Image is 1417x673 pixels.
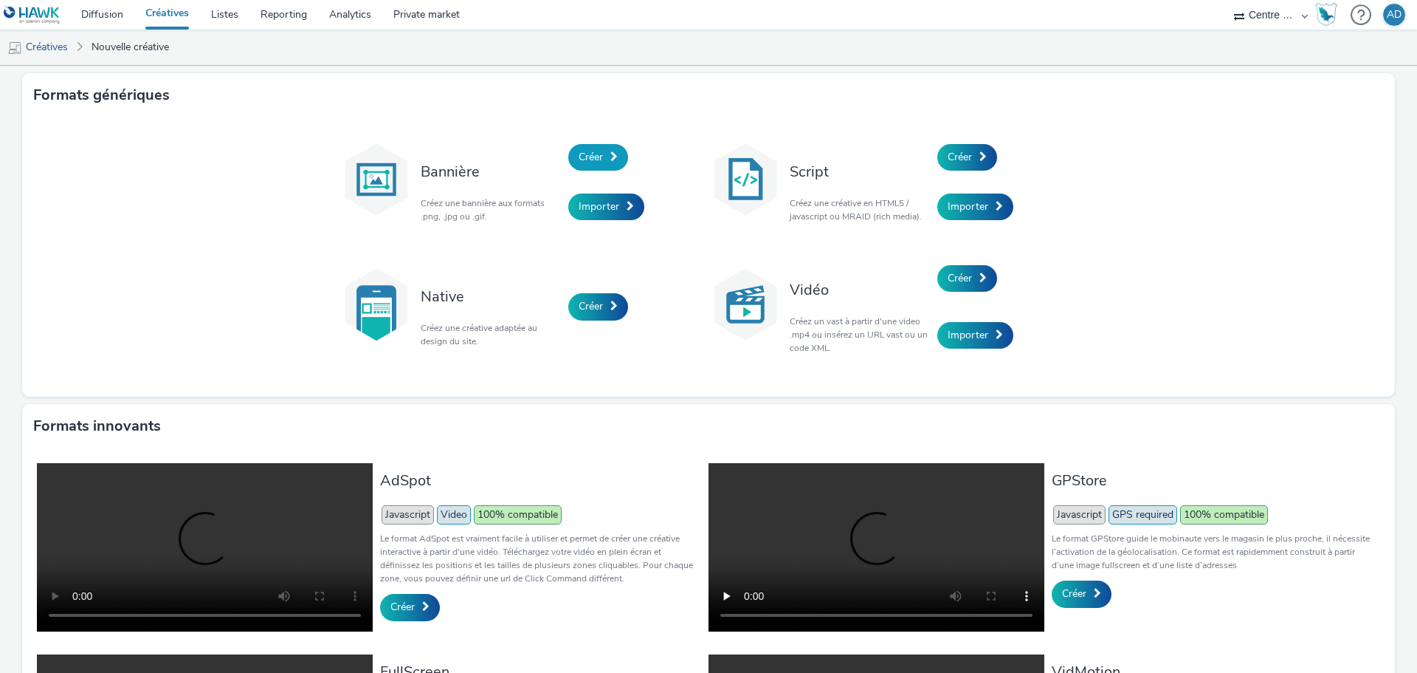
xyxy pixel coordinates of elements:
[390,600,415,614] span: Créer
[421,287,561,307] h3: Native
[1387,4,1402,26] div: AD
[568,194,644,220] a: Importer
[948,328,988,342] span: Importer
[382,505,434,525] span: Javascript
[790,315,930,355] p: Créez un vast à partir d'une video .mp4 ou insérez un URL vast ou un code XML.
[1052,471,1373,491] h3: GPStore
[948,199,988,213] span: Importer
[579,150,603,164] span: Créer
[380,532,701,585] p: Le format AdSpot est vraiment facile à utiliser et permet de créer une créative interactive à par...
[790,197,930,223] p: Créez une créative en HTML5 / javascript ou MRAID (rich media).
[437,505,471,525] span: Video
[33,415,161,437] h3: Formats innovants
[790,162,930,182] h3: Script
[568,293,628,320] a: Créer
[1180,505,1268,525] span: 100% compatible
[948,271,972,285] span: Créer
[790,280,930,300] h3: Vidéo
[84,30,176,65] a: Nouvelle créative
[937,144,997,171] a: Créer
[474,505,562,525] span: 100% compatible
[33,84,170,106] h3: Formats génériques
[937,194,1013,220] a: Importer
[380,471,701,491] h3: AdSpot
[708,267,782,341] img: video.svg
[1109,505,1177,525] span: GPS required
[339,143,413,216] img: banner.svg
[1053,505,1106,525] span: Javascript
[1052,581,1111,607] a: Créer
[4,6,61,24] img: undefined Logo
[1062,587,1086,601] span: Créer
[948,150,972,164] span: Créer
[579,199,619,213] span: Importer
[1052,532,1373,572] p: Le format GPStore guide le mobinaute vers le magasin le plus proche, il nécessite l’activation de...
[568,144,628,171] a: Créer
[421,197,561,223] p: Créez une bannière aux formats .png, .jpg ou .gif.
[937,265,997,292] a: Créer
[1315,3,1337,27] img: Hawk Academy
[708,143,782,216] img: code.svg
[421,321,561,348] p: Créez une créative adaptée au design du site.
[421,162,561,182] h3: Bannière
[937,322,1013,349] a: Importer
[579,299,603,313] span: Créer
[7,41,22,55] img: mobile
[1315,3,1343,27] a: Hawk Academy
[380,594,440,621] a: Créer
[339,267,413,341] img: native.svg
